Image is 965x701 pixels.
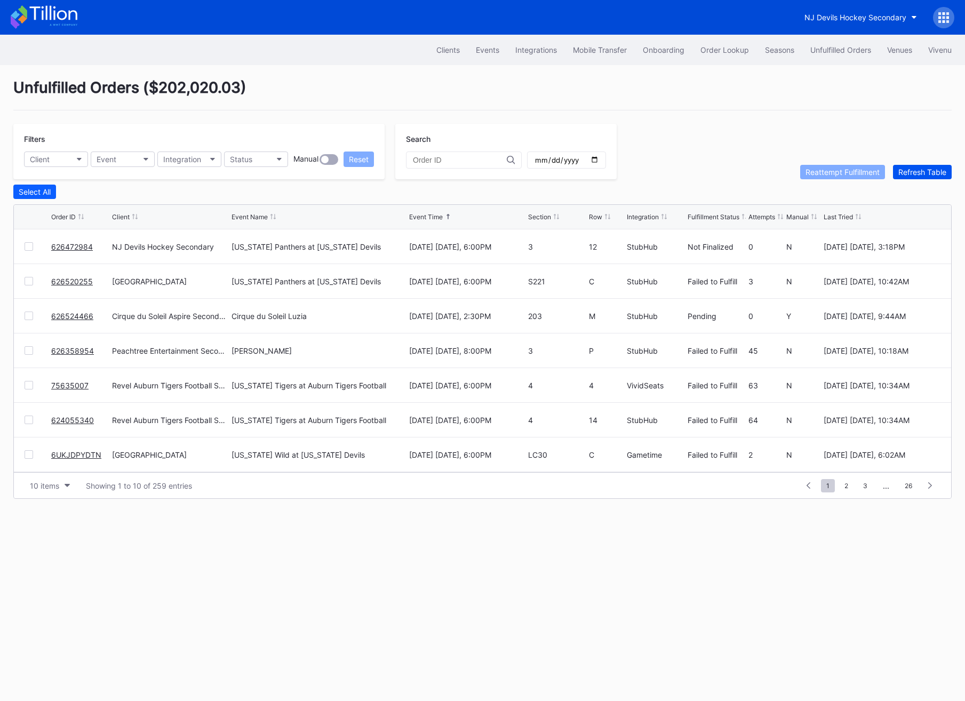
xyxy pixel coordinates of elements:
[589,416,624,425] div: 14
[112,450,229,459] div: [GEOGRAPHIC_DATA]
[468,40,507,60] button: Events
[409,213,443,221] div: Event Time
[810,45,871,54] div: Unfulfilled Orders
[528,277,586,286] div: S221
[627,213,659,221] div: Integration
[528,381,586,390] div: 4
[528,450,586,459] div: LC30
[748,416,784,425] div: 64
[157,152,221,167] button: Integration
[528,416,586,425] div: 4
[428,40,468,60] button: Clients
[824,416,940,425] div: [DATE] [DATE], 10:34AM
[232,277,381,286] div: [US_STATE] Panthers at [US_STATE] Devils
[112,242,229,251] div: NJ Devils Hockey Secondary
[806,168,880,177] div: Reattempt Fulfillment
[573,45,627,54] div: Mobile Transfer
[786,381,822,390] div: N
[528,242,586,251] div: 3
[748,346,784,355] div: 45
[13,185,56,199] button: Select All
[13,78,952,110] div: Unfulfilled Orders ( $202,020.03 )
[344,152,374,167] button: Reset
[409,277,526,286] div: [DATE] [DATE], 6:00PM
[786,450,822,459] div: N
[765,45,794,54] div: Seasons
[19,187,51,196] div: Select All
[688,381,746,390] div: Failed to Fulfill
[51,416,94,425] a: 624055340
[232,450,365,459] div: [US_STATE] Wild at [US_STATE] Devils
[112,416,229,425] div: Revel Auburn Tigers Football Secondary
[688,416,746,425] div: Failed to Fulfill
[821,479,835,492] span: 1
[528,312,586,321] div: 203
[688,242,746,251] div: Not Finalized
[436,45,460,54] div: Clients
[86,481,192,490] div: Showing 1 to 10 of 259 entries
[748,277,784,286] div: 3
[97,155,116,164] div: Event
[824,346,940,355] div: [DATE] [DATE], 10:18AM
[51,312,93,321] a: 626524466
[112,381,229,390] div: Revel Auburn Tigers Football Secondary
[232,312,307,321] div: Cirque du Soleil Luzia
[507,40,565,60] button: Integrations
[589,346,624,355] div: P
[51,213,76,221] div: Order ID
[757,40,802,60] button: Seasons
[232,213,268,221] div: Event Name
[112,213,130,221] div: Client
[824,242,940,251] div: [DATE] [DATE], 3:18PM
[700,45,749,54] div: Order Lookup
[796,7,925,27] button: NJ Devils Hockey Secondary
[748,450,784,459] div: 2
[30,155,50,164] div: Client
[627,346,685,355] div: StubHub
[786,312,822,321] div: Y
[786,213,809,221] div: Manual
[824,312,940,321] div: [DATE] [DATE], 9:44AM
[804,13,906,22] div: NJ Devils Hockey Secondary
[786,242,822,251] div: N
[476,45,499,54] div: Events
[928,45,952,54] div: Vivenu
[858,479,873,492] span: 3
[51,346,94,355] a: 626358954
[589,242,624,251] div: 12
[224,152,288,167] button: Status
[232,346,292,355] div: [PERSON_NAME]
[627,416,685,425] div: StubHub
[786,277,822,286] div: N
[920,40,960,60] button: Vivenu
[409,312,526,321] div: [DATE] [DATE], 2:30PM
[748,242,784,251] div: 0
[409,450,526,459] div: [DATE] [DATE], 6:00PM
[688,346,746,355] div: Failed to Fulfill
[528,213,551,221] div: Section
[692,40,757,60] button: Order Lookup
[643,45,684,54] div: Onboarding
[409,346,526,355] div: [DATE] [DATE], 8:00PM
[899,479,918,492] span: 26
[565,40,635,60] button: Mobile Transfer
[51,450,101,459] a: 6UKJDPYDTN
[232,416,386,425] div: [US_STATE] Tigers at Auburn Tigers Football
[627,277,685,286] div: StubHub
[51,381,89,390] a: 75635007
[893,165,952,179] button: Refresh Table
[51,242,93,251] a: 626472984
[802,40,879,60] button: Unfulfilled Orders
[409,381,526,390] div: [DATE] [DATE], 6:00PM
[589,381,624,390] div: 4
[589,450,624,459] div: C
[879,40,920,60] a: Venues
[786,346,822,355] div: N
[688,450,746,459] div: Failed to Fulfill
